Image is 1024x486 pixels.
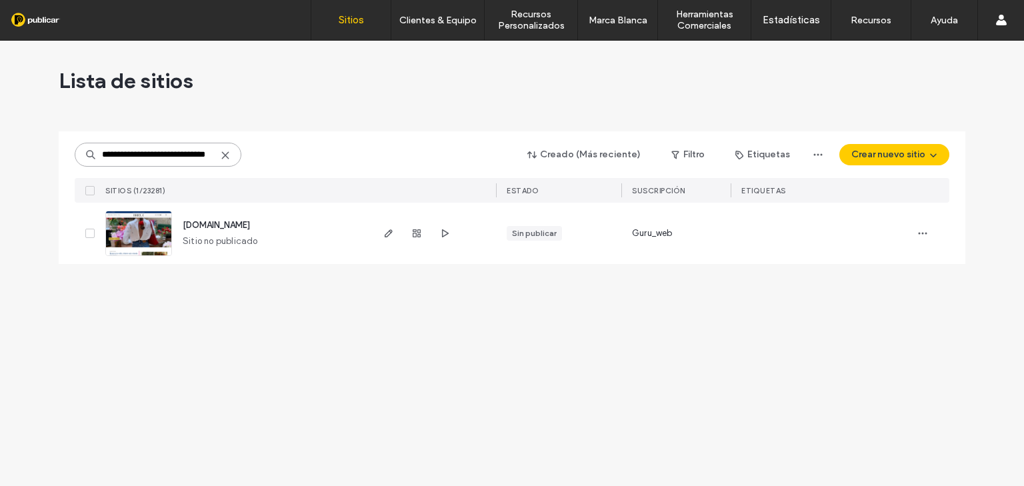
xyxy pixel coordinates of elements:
span: Suscripción [632,186,685,195]
span: ETIQUETAS [741,186,786,195]
label: Recursos [851,15,891,26]
label: Recursos Personalizados [485,9,577,31]
button: Creado (Más reciente) [516,144,653,165]
span: Sitio no publicado [183,235,258,248]
a: [DOMAIN_NAME] [183,220,250,230]
span: SITIOS (1/23281) [105,186,165,195]
label: Herramientas Comerciales [658,9,751,31]
button: Etiquetas [723,144,802,165]
button: Filtro [658,144,718,165]
span: Lista de sitios [59,67,193,94]
span: Guru_web [632,227,673,240]
div: Sin publicar [512,227,557,239]
label: Clientes & Equipo [399,15,477,26]
label: Sitios [339,14,364,26]
label: Ayuda [931,15,958,26]
span: ESTADO [507,186,539,195]
button: Crear nuevo sitio [839,144,949,165]
label: Marca Blanca [589,15,647,26]
span: Ayuda [29,9,65,21]
label: Estadísticas [763,14,820,26]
